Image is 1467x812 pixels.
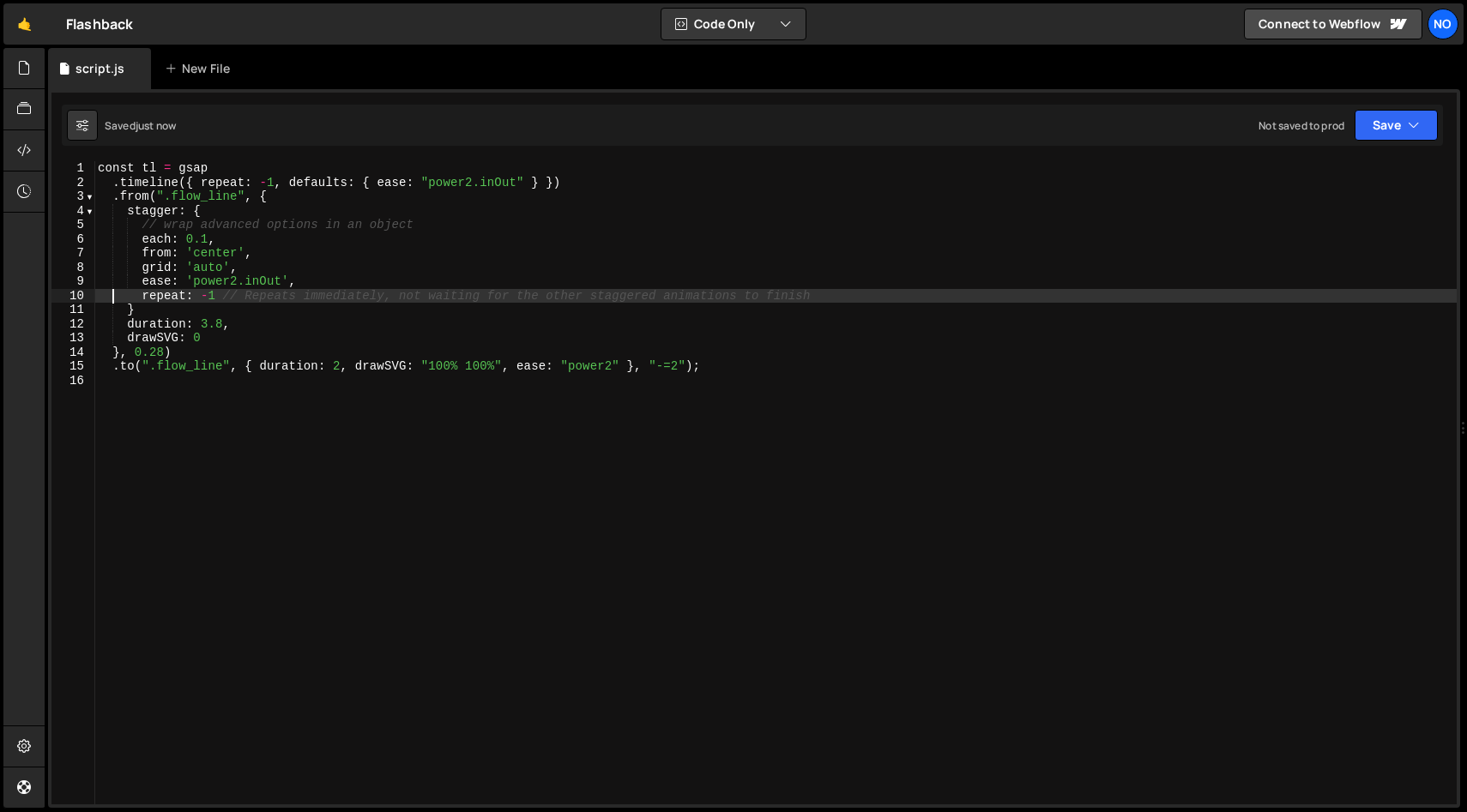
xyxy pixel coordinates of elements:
[75,60,124,77] div: script.js
[1259,118,1344,133] div: Not saved to prod
[51,359,95,374] div: 15
[51,161,95,176] div: 1
[51,317,95,332] div: 12
[51,331,95,346] div: 13
[1244,9,1422,39] a: Connect to Webflow
[51,289,95,304] div: 10
[51,303,95,317] div: 11
[1355,110,1438,141] button: Save
[661,9,806,39] button: Code Only
[51,218,95,232] div: 5
[51,176,95,190] div: 2
[51,346,95,360] div: 14
[1428,9,1458,39] a: No
[51,204,95,219] div: 4
[136,118,176,133] div: just now
[51,274,95,289] div: 9
[51,261,95,275] div: 8
[51,246,95,261] div: 7
[165,60,237,77] div: New File
[105,118,176,133] div: Saved
[51,232,95,247] div: 6
[51,189,95,204] div: 3
[3,3,45,45] a: 🤙
[66,14,133,34] div: Flashback
[51,374,95,388] div: 16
